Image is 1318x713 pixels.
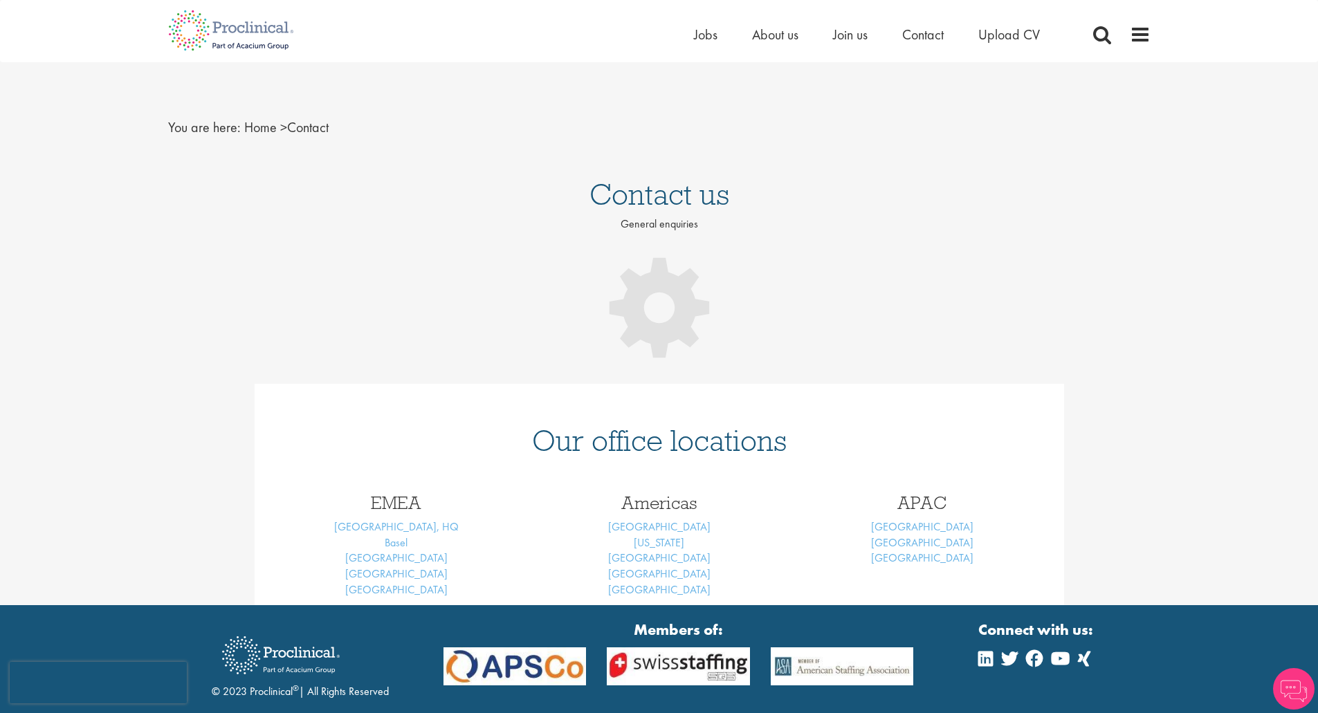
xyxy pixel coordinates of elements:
a: [GEOGRAPHIC_DATA] [871,519,973,534]
img: Chatbot [1273,668,1315,710]
a: Join us [833,26,868,44]
img: APSCo [596,647,760,685]
a: Contact [902,26,944,44]
a: [GEOGRAPHIC_DATA] [608,582,711,597]
a: [GEOGRAPHIC_DATA] [345,550,448,565]
iframe: reCAPTCHA [10,662,187,703]
a: [GEOGRAPHIC_DATA] [608,519,711,534]
strong: Members of: [443,619,914,640]
strong: Connect with us: [978,619,1096,640]
sup: ® [293,683,299,694]
a: Upload CV [978,26,1040,44]
a: [GEOGRAPHIC_DATA] [871,535,973,550]
a: Basel [385,535,408,550]
span: Contact [244,118,329,136]
a: breadcrumb link to Home [244,118,277,136]
div: © 2023 Proclinical | All Rights Reserved [212,626,389,700]
a: Jobs [694,26,717,44]
h3: APAC [801,494,1043,512]
h1: Our office locations [275,425,1043,456]
span: You are here: [168,118,241,136]
a: [GEOGRAPHIC_DATA] [345,566,448,581]
a: About us [752,26,798,44]
a: [GEOGRAPHIC_DATA] [871,550,973,565]
img: Proclinical Recruitment [212,627,350,684]
a: [GEOGRAPHIC_DATA] [608,550,711,565]
img: APSCo [433,647,597,685]
h3: Americas [538,494,780,512]
a: [GEOGRAPHIC_DATA], HQ [334,519,459,534]
a: [US_STATE] [634,535,684,550]
img: APSCo [760,647,924,685]
a: [GEOGRAPHIC_DATA] [608,566,711,581]
span: > [280,118,287,136]
h3: EMEA [275,494,518,512]
a: [GEOGRAPHIC_DATA] [345,582,448,597]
